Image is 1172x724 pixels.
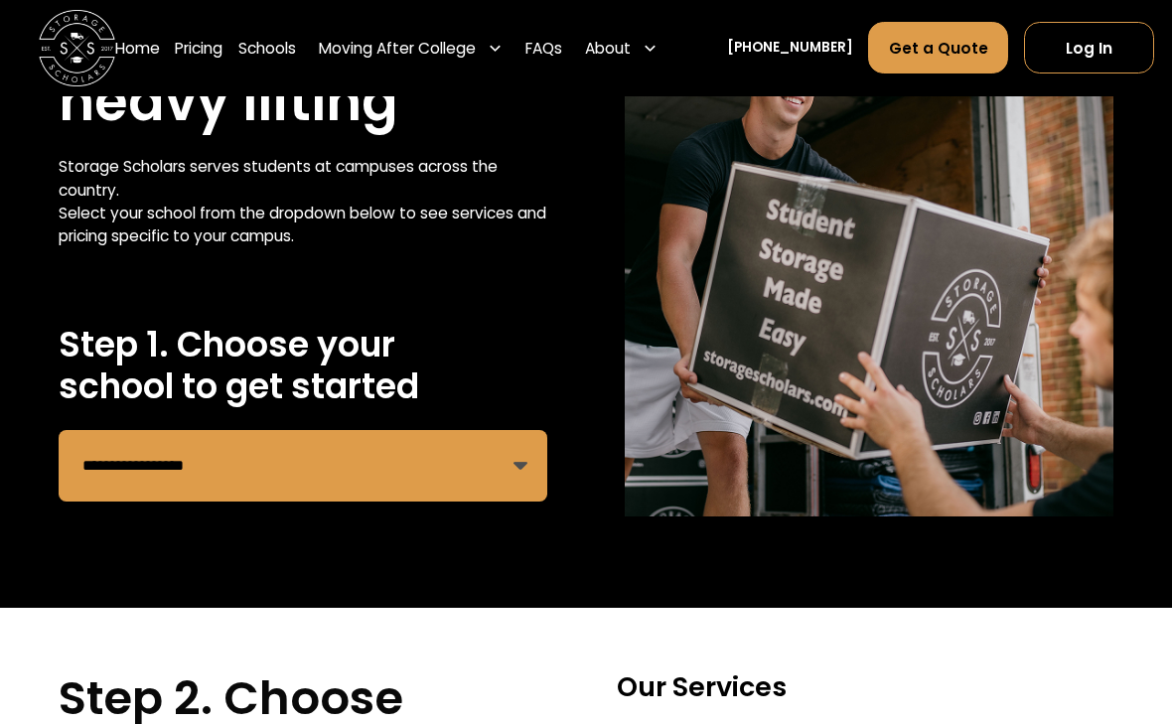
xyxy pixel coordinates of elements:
[59,430,547,502] form: Remind Form
[868,22,1008,73] a: Get a Quote
[319,37,476,60] div: Moving After College
[585,37,631,60] div: About
[727,38,853,58] a: [PHONE_NUMBER]
[115,21,160,74] a: Home
[525,21,562,74] a: FAQs
[578,21,665,74] div: About
[39,10,115,86] img: Storage Scholars main logo
[175,21,222,74] a: Pricing
[59,155,547,247] div: Storage Scholars serves students at campuses across the country. Select your school from the drop...
[617,669,1113,704] h3: Our Services
[311,21,510,74] div: Moving After College
[238,21,296,74] a: Schools
[59,324,547,406] h2: Step 1. Choose your school to get started
[39,10,115,86] a: home
[1024,22,1154,73] a: Log In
